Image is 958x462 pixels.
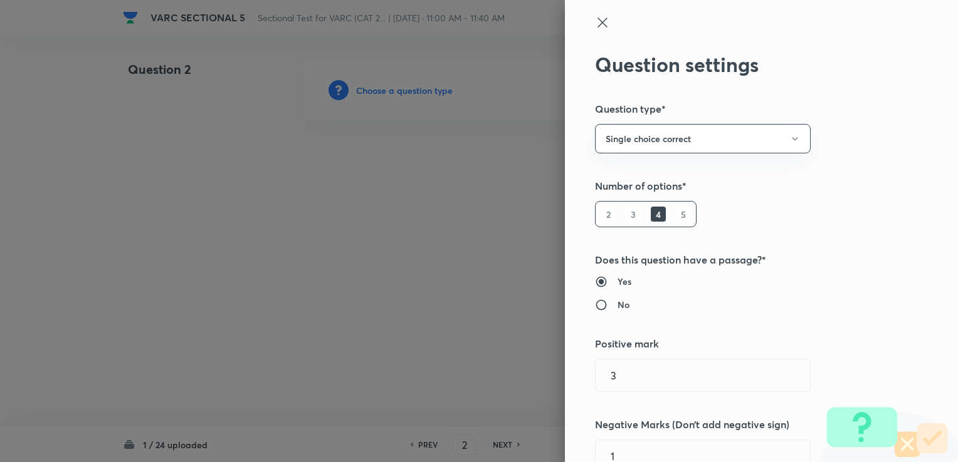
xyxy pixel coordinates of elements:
h5: Number of options* [595,178,886,193]
h5: Question type* [595,101,886,116]
h6: No [618,298,629,311]
h6: 3 [626,207,641,222]
h6: 4 [651,207,666,222]
h5: Does this question have a passage?* [595,252,886,267]
button: Single choice correct [595,124,811,153]
h6: 5 [676,207,691,222]
input: Positive marks [596,359,810,391]
h6: Yes [618,275,631,288]
h5: Positive mark [595,336,886,351]
h6: 2 [601,207,616,222]
h2: Question settings [595,53,886,76]
h5: Negative Marks (Don’t add negative sign) [595,417,886,432]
